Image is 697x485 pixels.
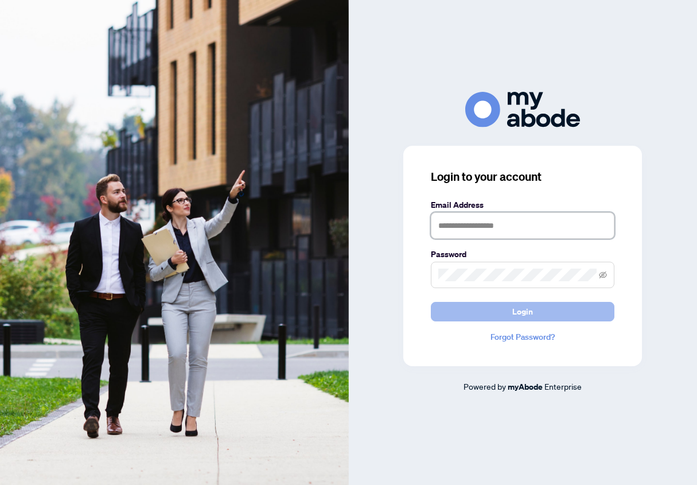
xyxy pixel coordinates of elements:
h3: Login to your account [431,169,614,185]
img: ma-logo [465,92,580,127]
a: myAbode [508,381,543,393]
span: Powered by [464,381,506,391]
label: Email Address [431,199,614,211]
label: Password [431,248,614,261]
button: Login [431,302,614,321]
span: eye-invisible [599,271,607,279]
a: Forgot Password? [431,331,614,343]
span: Enterprise [544,381,582,391]
span: Login [512,302,533,321]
